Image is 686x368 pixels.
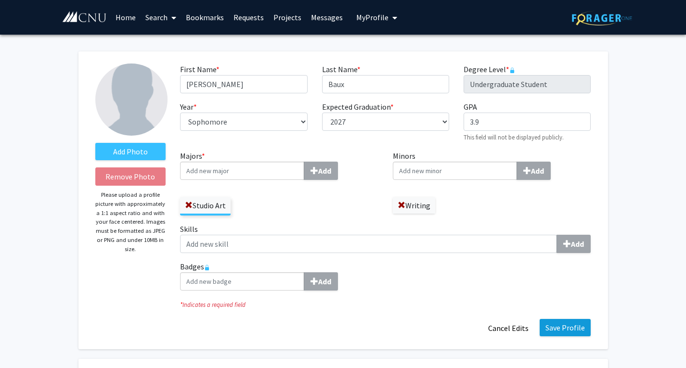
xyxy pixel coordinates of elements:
button: Minors [517,162,551,180]
label: First Name [180,63,220,75]
input: MinorsAdd [393,162,517,180]
span: My Profile [356,13,388,22]
label: Skills [180,223,591,253]
i: Indicates a required field [180,300,591,309]
iframe: Chat [7,325,41,361]
label: Studio Art [180,197,231,214]
button: Badges [304,272,338,291]
label: Year [180,101,197,113]
p: Please upload a profile picture with approximately a 1:1 aspect ratio and with your face centered... [95,190,166,254]
input: Majors*Add [180,162,304,180]
button: Remove Photo [95,167,166,186]
a: Messages [306,0,348,34]
label: Writing [393,197,435,214]
img: ForagerOne Logo [572,11,632,25]
img: Christopher Newport University Logo [62,11,107,23]
label: Last Name [322,63,361,75]
a: Projects [269,0,306,34]
b: Add [571,239,584,249]
a: Home [111,0,141,34]
label: Degree Level [464,63,515,75]
input: BadgesAdd [180,272,304,291]
button: Save Profile [540,319,591,336]
img: Profile Picture [95,63,168,136]
button: Cancel Edits [482,319,535,337]
button: Majors* [304,162,338,180]
button: Skills [557,235,591,253]
a: Requests [229,0,269,34]
label: Badges [180,261,591,291]
label: Minors [393,150,591,180]
b: Add [531,166,544,176]
a: Bookmarks [181,0,229,34]
label: GPA [464,101,477,113]
label: Majors [180,150,378,180]
input: SkillsAdd [180,235,557,253]
label: Expected Graduation [322,101,394,113]
b: Add [318,166,331,176]
b: Add [318,277,331,286]
small: This field will not be displayed publicly. [464,133,564,141]
svg: This information is provided and automatically updated by Christopher Newport University and is n... [509,67,515,73]
label: AddProfile Picture [95,143,166,160]
a: Search [141,0,181,34]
